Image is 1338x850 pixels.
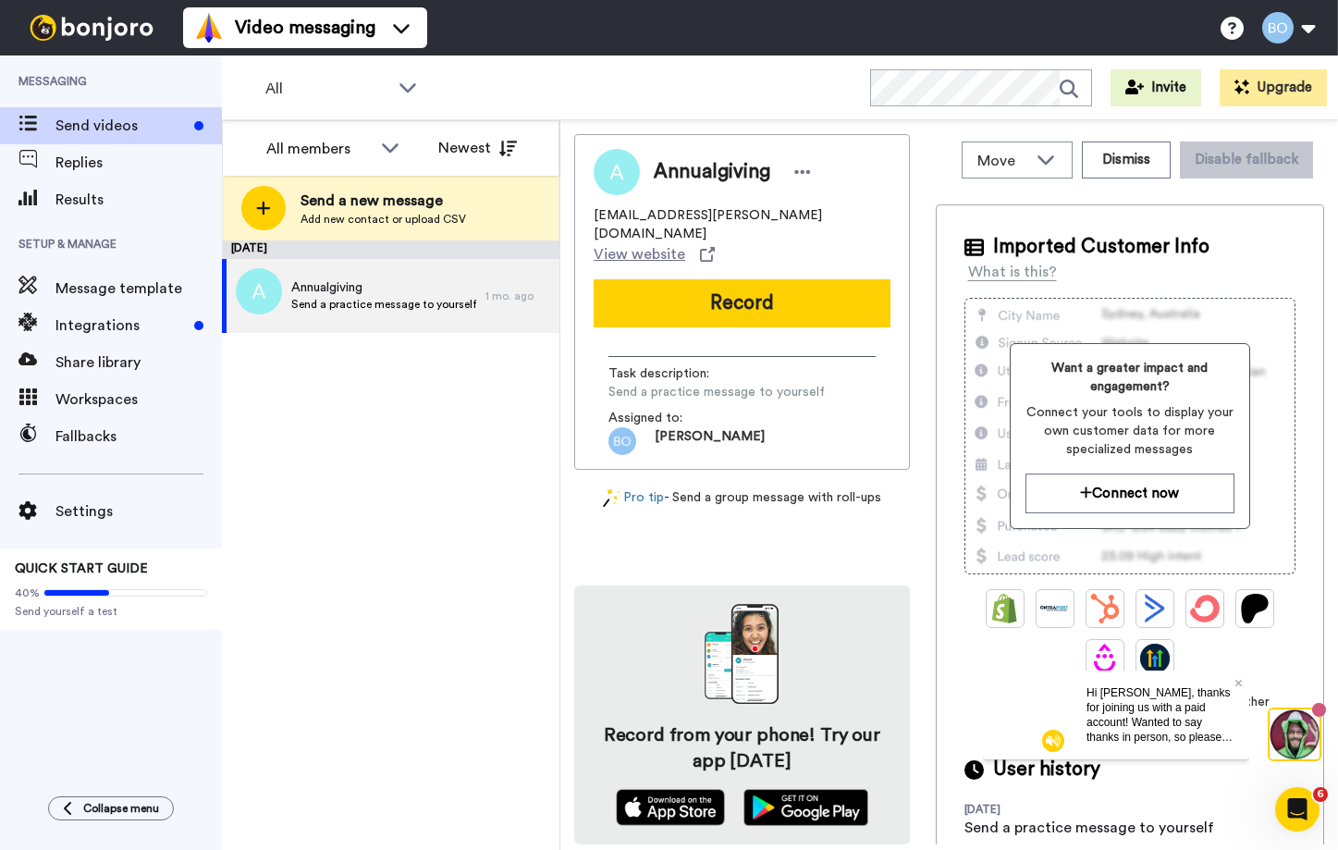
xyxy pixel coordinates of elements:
[1025,474,1234,513] button: Connect now
[1040,594,1070,623] img: Ontraport
[964,802,1085,817] div: [DATE]
[291,278,476,297] span: Annualgiving
[594,243,715,265] a: View website
[608,427,636,455] img: bo.png
[616,789,726,826] img: appstore
[977,150,1027,172] span: Move
[301,212,466,227] span: Add new contact or upload CSV
[235,15,375,41] span: Video messaging
[603,488,620,508] img: magic-wand.svg
[55,277,222,300] span: Message template
[594,243,685,265] span: View website
[15,585,40,600] span: 40%
[594,279,890,327] button: Record
[265,78,389,100] span: All
[1025,403,1234,459] span: Connect your tools to display your own customer data for more specialized messages
[968,261,1057,283] div: What is this?
[301,190,466,212] span: Send a new message
[55,351,222,374] span: Share library
[705,604,779,704] img: download
[48,796,174,820] button: Collapse menu
[593,722,891,774] h4: Record from your phone! Try our app [DATE]
[990,594,1020,623] img: Shopify
[608,364,738,383] span: Task description :
[1140,644,1170,673] img: GoHighLevel
[743,789,868,826] img: playstore
[603,488,664,508] a: Pro tip
[993,756,1100,783] span: User history
[1140,594,1170,623] img: ActiveCampaign
[594,206,890,243] span: [EMAIL_ADDRESS][PERSON_NAME][DOMAIN_NAME]
[964,817,1214,839] div: Send a practice message to yourself
[55,189,222,211] span: Results
[55,500,222,523] span: Settings
[194,13,224,43] img: vm-color.svg
[1180,142,1313,179] button: Disable fallback
[993,233,1209,261] span: Imported Customer Info
[2,4,52,54] img: 3183ab3e-59ed-45f6-af1c-10226f767056-1659068401.jpg
[594,149,640,195] img: Image of Annualgiving
[15,604,207,619] span: Send yourself a test
[1275,787,1320,832] iframe: Intercom live chat
[964,693,1296,730] span: [PERSON_NAME] connects with all your other software
[1190,594,1220,623] img: ConvertKit
[574,488,910,508] div: - Send a group message with roll-ups
[1240,594,1270,623] img: Patreon
[608,383,825,401] span: Send a practice message to yourself
[654,158,770,186] span: Annualgiving
[55,314,187,337] span: Integrations
[1025,359,1234,396] span: Want a greater impact and engagement?
[608,409,738,427] span: Assigned to:
[55,425,222,448] span: Fallbacks
[222,240,559,259] div: [DATE]
[1220,69,1327,106] button: Upgrade
[236,268,282,314] img: a.png
[1090,594,1120,623] img: Hubspot
[104,16,250,147] span: Hi [PERSON_NAME], thanks for joining us with a paid account! Wanted to say thanks in person, so p...
[1111,69,1201,106] button: Invite
[485,289,550,303] div: 1 mo. ago
[83,801,159,816] span: Collapse menu
[15,562,148,575] span: QUICK START GUIDE
[1090,644,1120,673] img: Drip
[22,15,161,41] img: bj-logo-header-white.svg
[1313,787,1328,802] span: 6
[55,115,187,137] span: Send videos
[424,129,531,166] button: Newest
[655,427,765,455] span: [PERSON_NAME]
[1082,142,1171,179] button: Dismiss
[55,388,222,411] span: Workspaces
[55,152,222,174] span: Replies
[266,138,372,160] div: All members
[59,59,81,81] img: mute-white.svg
[291,297,476,312] span: Send a practice message to yourself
